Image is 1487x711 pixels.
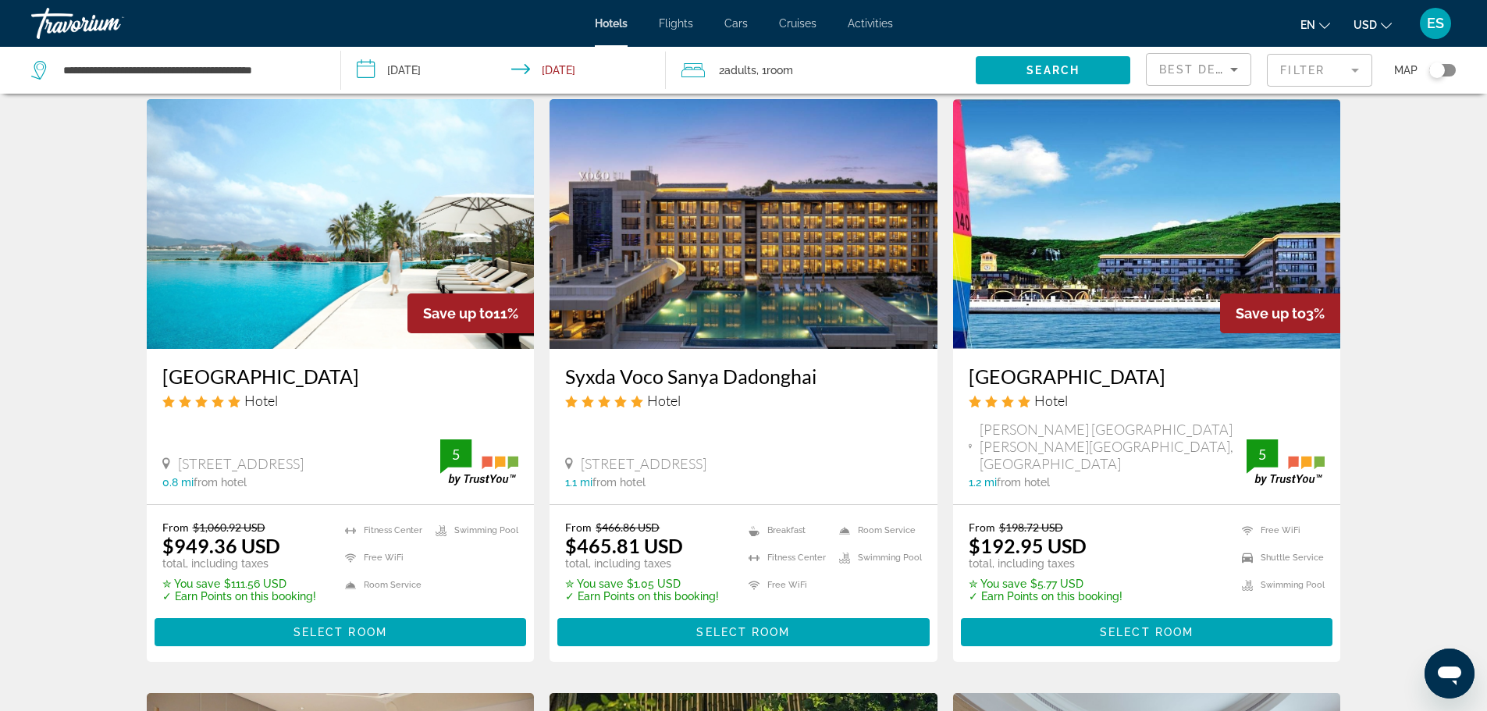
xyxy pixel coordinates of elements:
button: Select Room [557,618,930,646]
span: Best Deals [1159,63,1240,76]
li: Room Service [831,521,922,540]
li: Free WiFi [337,548,428,567]
span: From [565,521,592,534]
span: [PERSON_NAME] [GEOGRAPHIC_DATA] [PERSON_NAME][GEOGRAPHIC_DATA], [GEOGRAPHIC_DATA] [980,421,1247,472]
button: Travelers: 2 adults, 0 children [666,47,976,94]
span: en [1300,19,1315,31]
li: Swimming Pool [1234,575,1325,595]
img: Hotel image [147,99,535,349]
a: Syxda Voco Sanya Dadonghai [565,364,922,388]
div: 4 star Hotel [969,392,1325,409]
li: Swimming Pool [428,521,518,540]
span: ✮ You save [565,578,623,590]
ins: $465.81 USD [565,534,683,557]
span: 2 [719,59,756,81]
img: trustyou-badge.svg [1247,439,1325,485]
del: $466.86 USD [596,521,660,534]
p: $1.05 USD [565,578,719,590]
img: trustyou-badge.svg [440,439,518,485]
a: Select Room [557,622,930,639]
span: from hotel [194,476,247,489]
span: Hotel [244,392,278,409]
span: , 1 [756,59,793,81]
button: Change currency [1354,13,1392,36]
a: [GEOGRAPHIC_DATA] [969,364,1325,388]
span: from hotel [592,476,646,489]
del: $198.72 USD [999,521,1063,534]
p: $111.56 USD [162,578,316,590]
div: 5 [1247,445,1278,464]
span: from hotel [997,476,1050,489]
iframe: Button to launch messaging window [1425,649,1475,699]
button: Check-in date: Mar 24, 2026 Check-out date: Mar 27, 2026 [341,47,667,94]
li: Fitness Center [337,521,428,540]
a: Flights [659,17,693,30]
button: Select Room [961,618,1333,646]
a: Travorium [31,3,187,44]
span: Save up to [423,305,493,322]
span: Save up to [1236,305,1306,322]
span: Search [1026,64,1080,76]
a: Hotel image [953,99,1341,349]
p: total, including taxes [969,557,1122,570]
a: Select Room [155,622,527,639]
li: Shuttle Service [1234,548,1325,567]
span: Adults [724,64,756,76]
span: USD [1354,19,1377,31]
button: Search [976,56,1130,84]
span: ✮ You save [162,578,220,590]
div: 5 star Hotel [162,392,519,409]
img: Hotel image [550,99,937,349]
span: From [969,521,995,534]
span: ✮ You save [969,578,1026,590]
a: Activities [848,17,893,30]
button: Filter [1267,53,1372,87]
span: ES [1427,16,1444,31]
span: [STREET_ADDRESS] [178,455,304,472]
a: Select Room [961,622,1333,639]
a: Hotels [595,17,628,30]
ins: $949.36 USD [162,534,280,557]
span: Hotel [647,392,681,409]
div: 3% [1220,293,1340,333]
p: total, including taxes [565,557,719,570]
span: Select Room [696,626,790,638]
button: Toggle map [1418,63,1456,77]
p: total, including taxes [162,557,316,570]
li: Swimming Pool [831,548,922,567]
button: Select Room [155,618,527,646]
li: Room Service [337,575,428,595]
span: Map [1394,59,1418,81]
span: Room [767,64,793,76]
button: User Menu [1415,7,1456,40]
p: ✓ Earn Points on this booking! [162,590,316,603]
span: [STREET_ADDRESS] [581,455,706,472]
a: [GEOGRAPHIC_DATA] [162,364,519,388]
div: 11% [407,293,534,333]
span: 1.2 mi [969,476,997,489]
p: ✓ Earn Points on this booking! [565,590,719,603]
p: $5.77 USD [969,578,1122,590]
mat-select: Sort by [1159,60,1238,79]
a: Cars [724,17,748,30]
a: Cruises [779,17,816,30]
p: ✓ Earn Points on this booking! [969,590,1122,603]
div: 5 star Hotel [565,392,922,409]
span: Select Room [293,626,387,638]
ins: $192.95 USD [969,534,1087,557]
button: Change language [1300,13,1330,36]
span: Hotel [1034,392,1068,409]
span: From [162,521,189,534]
del: $1,060.92 USD [193,521,265,534]
li: Free WiFi [1234,521,1325,540]
div: 5 [440,445,471,464]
